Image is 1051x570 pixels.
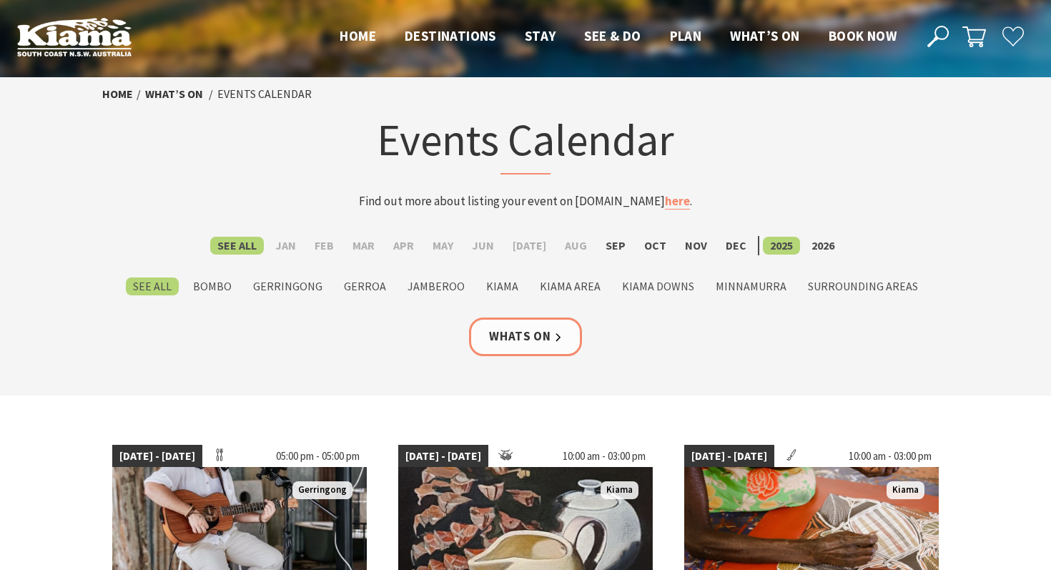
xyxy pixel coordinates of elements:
label: Kiama [479,277,525,295]
span: 10:00 am - 03:00 pm [842,445,939,468]
span: Gerringong [292,481,352,499]
label: See All [210,237,264,255]
span: Destinations [405,27,496,44]
label: Aug [558,237,594,255]
label: Gerroa [337,277,393,295]
nav: Main Menu [325,25,911,49]
p: Find out more about listing your event on [DOMAIN_NAME] . [245,192,806,211]
a: here [665,193,690,210]
label: Kiama Downs [615,277,701,295]
span: [DATE] - [DATE] [398,445,488,468]
a: Whats On [469,318,582,355]
label: Surrounding Areas [801,277,925,295]
label: Jan [268,237,303,255]
label: Jamberoo [400,277,472,295]
span: What’s On [730,27,800,44]
label: 2026 [804,237,842,255]
label: Minnamurra [709,277,794,295]
label: Mar [345,237,382,255]
h1: Events Calendar [245,111,806,175]
img: Kiama Logo [17,17,132,56]
label: Feb [307,237,341,255]
span: [DATE] - [DATE] [112,445,202,468]
label: [DATE] [505,237,553,255]
label: Bombo [186,277,239,295]
span: 05:00 pm - 05:00 pm [269,445,367,468]
span: [DATE] - [DATE] [684,445,774,468]
span: 10:00 am - 03:00 pm [556,445,653,468]
label: See All [126,277,179,295]
span: Stay [525,27,556,44]
label: Apr [386,237,421,255]
span: See & Do [584,27,641,44]
label: Gerringong [246,277,330,295]
span: Kiama [887,481,924,499]
span: Home [340,27,376,44]
li: Events Calendar [217,85,312,104]
label: Nov [678,237,714,255]
label: Jun [465,237,501,255]
label: 2025 [763,237,800,255]
a: What’s On [145,87,203,102]
span: Plan [670,27,702,44]
span: Kiama [601,481,638,499]
span: Book now [829,27,897,44]
label: Sep [598,237,633,255]
label: Dec [719,237,754,255]
label: Oct [637,237,673,255]
label: May [425,237,460,255]
label: Kiama Area [533,277,608,295]
a: Home [102,87,133,102]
